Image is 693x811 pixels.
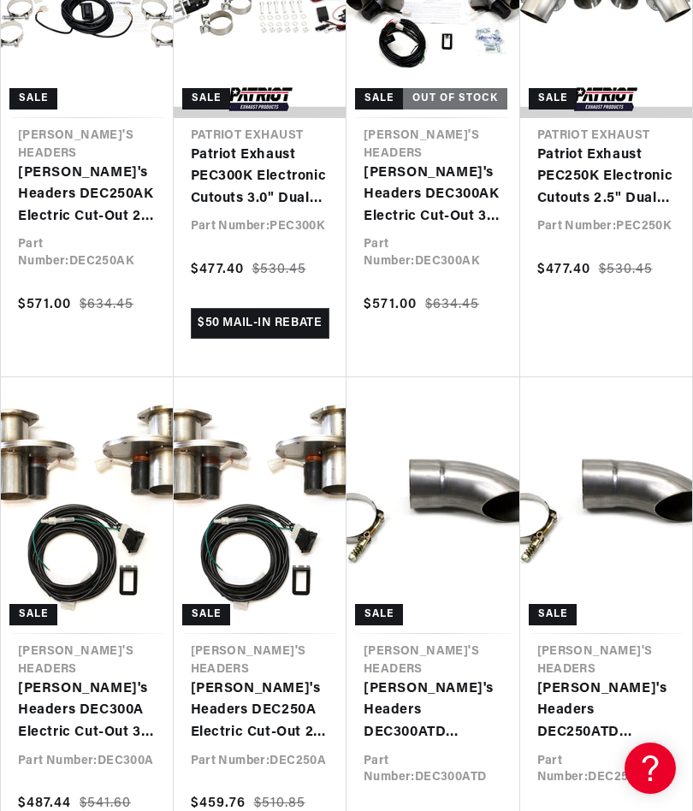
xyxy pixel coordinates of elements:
a: Patriot Exhaust PEC300K Electronic Cutouts 3.0" Dual System [191,145,330,210]
a: Patriot Exhaust PEC250K Electronic Cutouts 2.5" Dual System [537,145,676,210]
a: [PERSON_NAME]'s Headers DEC300A Electric Cut-Out 3" Pair [18,678,157,744]
a: [PERSON_NAME]'s Headers DEC250A Electric Cut-Out 2 1/2" Pair [191,678,330,744]
a: [PERSON_NAME]'s Headers DEC300ATD Electric Cut-Out 3" Stainless Steel Turn Down Each [364,678,503,744]
a: [PERSON_NAME]'s Headers DEC250ATD Electric Cut-Out 2 1/2" Stainless Steel Turn Down Each [537,678,676,744]
a: [PERSON_NAME]'s Headers DEC250AK Electric Cut-Out 2 1/2" Pair with Hook-Up Kit [18,163,157,228]
a: [PERSON_NAME]'s Headers DEC300AK Electric Cut-Out 3" Pair with Hook-Up Kit [364,163,503,228]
